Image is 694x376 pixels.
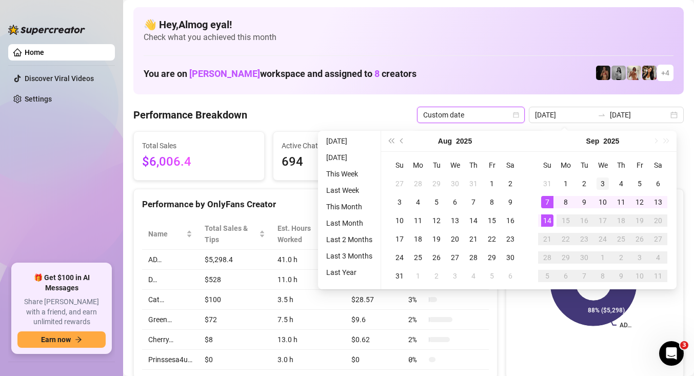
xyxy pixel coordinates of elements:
td: 2025-08-31 [390,267,409,285]
div: 7 [467,196,480,208]
div: 1 [597,251,609,264]
span: swap-right [598,111,606,119]
div: 16 [578,214,590,227]
td: 2025-09-02 [427,267,446,285]
td: 2025-08-22 [483,230,501,248]
div: 7 [578,270,590,282]
div: 30 [504,251,517,264]
td: 2025-09-29 [557,248,575,267]
th: Tu [575,156,593,174]
td: $28.57 [345,290,402,310]
div: 3 [633,251,646,264]
td: 2025-09-22 [557,230,575,248]
div: 1 [412,270,424,282]
th: We [446,156,464,174]
div: 29 [486,251,498,264]
th: Fr [483,156,501,174]
div: 16 [504,214,517,227]
th: Fr [630,156,649,174]
li: Last 2 Months [322,233,376,246]
div: 25 [615,233,627,245]
th: Tu [427,156,446,174]
button: Choose a year [456,131,472,151]
td: 2025-08-20 [446,230,464,248]
td: 2025-09-02 [575,174,593,193]
span: 🎁 Get $100 in AI Messages [17,273,106,293]
td: 2025-09-08 [557,193,575,211]
td: 2025-09-15 [557,211,575,230]
td: 2025-10-01 [593,248,612,267]
td: Cat… [142,290,199,310]
td: 2025-09-17 [593,211,612,230]
th: Mo [557,156,575,174]
div: 6 [449,196,461,208]
td: 2025-10-10 [630,267,649,285]
div: 13 [449,214,461,227]
span: to [598,111,606,119]
td: 2025-09-25 [612,230,630,248]
div: 21 [467,233,480,245]
div: 4 [412,196,424,208]
td: 2025-09-20 [649,211,667,230]
td: 2025-10-03 [630,248,649,267]
div: 23 [504,233,517,245]
td: 2025-08-28 [464,248,483,267]
text: AD… [620,322,631,329]
td: 2025-09-27 [649,230,667,248]
td: 2025-09-03 [593,174,612,193]
h4: 👋 Hey, Almog eyal ! [144,17,673,32]
td: 2025-07-29 [427,174,446,193]
td: 2025-09-18 [612,211,630,230]
td: 2025-09-04 [464,267,483,285]
span: 2 % [408,334,425,345]
button: Choose a month [586,131,600,151]
div: 10 [393,214,406,227]
td: 2025-08-06 [446,193,464,211]
td: 7.5 h [271,310,345,330]
div: 28 [467,251,480,264]
li: Last Year [322,266,376,279]
td: $5,298.4 [199,250,271,270]
td: 2025-08-02 [501,174,520,193]
td: 2025-08-12 [427,211,446,230]
td: $100 [199,290,271,310]
span: Check what you achieved this month [144,32,673,43]
td: 2025-09-12 [630,193,649,211]
td: 2025-09-04 [612,174,630,193]
div: Est. Hours Worked [277,223,331,245]
td: 2025-08-19 [427,230,446,248]
div: 30 [449,177,461,190]
td: 2025-07-30 [446,174,464,193]
td: $8 [199,330,271,350]
div: 27 [393,177,406,190]
div: 24 [393,251,406,264]
div: 18 [412,233,424,245]
td: 3.0 h [271,350,345,370]
td: D… [142,270,199,290]
div: 3 [597,177,609,190]
td: 2025-09-01 [557,174,575,193]
div: 5 [486,270,498,282]
div: 29 [430,177,443,190]
td: 2025-08-03 [390,193,409,211]
div: 30 [578,251,590,264]
td: $0.62 [345,330,402,350]
li: This Week [322,168,376,180]
div: 11 [615,196,627,208]
td: 2025-08-14 [464,211,483,230]
img: Green [627,66,641,80]
div: 17 [393,233,406,245]
div: 31 [541,177,553,190]
td: 2025-09-01 [409,267,427,285]
div: 23 [578,233,590,245]
div: 2 [504,177,517,190]
td: 2025-10-11 [649,267,667,285]
div: 31 [393,270,406,282]
td: 2025-08-17 [390,230,409,248]
div: 25 [412,251,424,264]
td: 41.0 h [271,250,345,270]
td: 2025-09-09 [575,193,593,211]
th: Total Sales & Tips [199,219,271,250]
button: Choose a year [603,131,619,151]
div: 14 [541,214,553,227]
